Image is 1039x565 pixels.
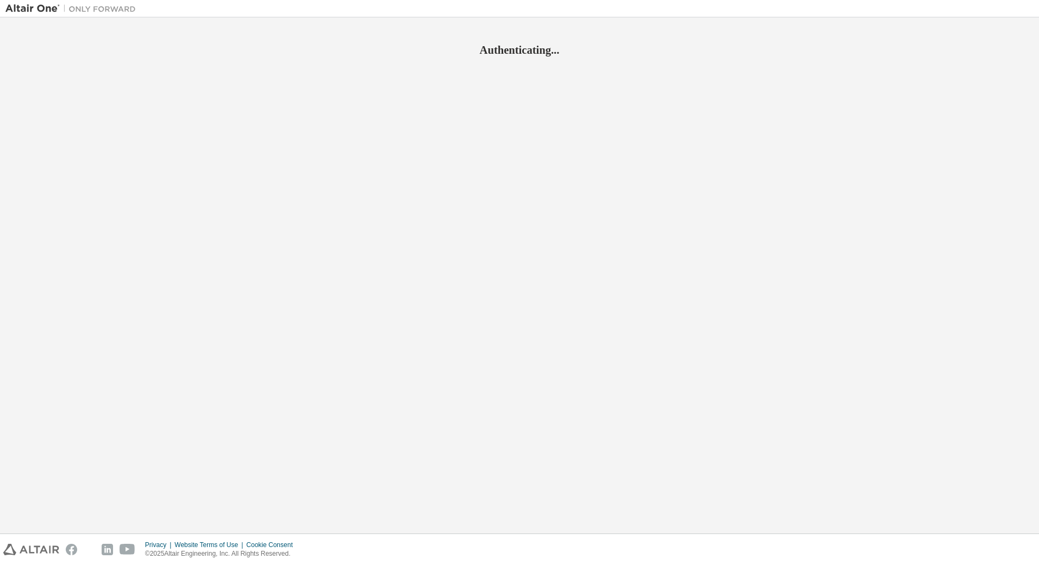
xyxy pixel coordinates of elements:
h2: Authenticating... [5,43,1034,57]
img: Altair One [5,3,141,14]
div: Website Terms of Use [174,541,246,549]
div: Cookie Consent [246,541,299,549]
img: linkedin.svg [102,544,113,555]
img: youtube.svg [120,544,135,555]
div: Privacy [145,541,174,549]
p: © 2025 Altair Engineering, Inc. All Rights Reserved. [145,549,299,558]
img: altair_logo.svg [3,544,59,555]
img: facebook.svg [66,544,77,555]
